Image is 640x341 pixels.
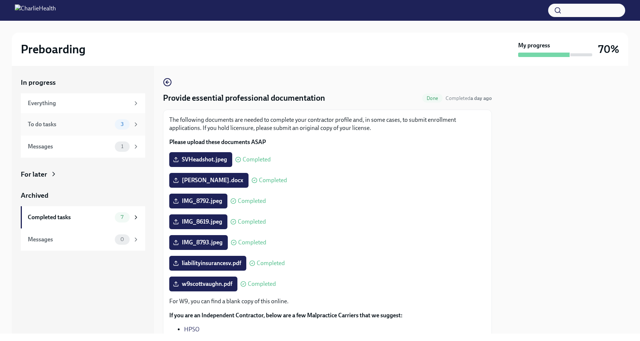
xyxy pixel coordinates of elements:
span: IMG_8793.jpeg [174,239,223,246]
a: Completed tasks7 [21,206,145,228]
a: Archived [21,191,145,200]
label: liabilityinsurancesv.pdf [169,256,246,271]
a: Everything [21,93,145,113]
span: Completed [259,177,287,183]
span: [PERSON_NAME].docx [174,177,243,184]
span: Completed [446,95,492,101]
a: To do tasks3 [21,113,145,136]
div: Messages [28,143,112,151]
div: Messages [28,235,112,244]
a: For later [21,170,145,179]
strong: My progress [518,41,550,50]
p: For W9, you can find a blank copy of this online. [169,297,486,305]
span: liabilityinsurancesv.pdf [174,260,241,267]
span: 1 [117,144,128,149]
strong: Please upload these documents ASAP [169,138,266,146]
label: w9scottvaughn.pdf [169,277,237,291]
span: Completed [238,219,266,225]
a: HPSO [184,326,200,333]
div: Completed tasks [28,213,112,221]
span: 3 [116,121,128,127]
span: 7 [116,214,128,220]
span: Completed [243,157,271,163]
strong: a day ago [470,95,492,101]
a: In progress [21,78,145,87]
strong: If you are an Independent Contractor, below are a few Malpractice Carriers that we suggest: [169,312,403,319]
h2: Preboarding [21,42,86,57]
label: IMG_8792.jpeg [169,194,227,208]
span: w9scottvaughn.pdf [174,280,232,288]
label: [PERSON_NAME].docx [169,173,249,188]
span: IMG_8792.jpeg [174,197,222,205]
span: Completed [238,198,266,204]
span: October 6th, 2025 03:07 [446,95,492,102]
span: Completed [257,260,285,266]
span: Done [422,96,443,101]
img: CharlieHealth [15,4,56,16]
p: The following documents are needed to complete your contractor profile and, in some cases, to sub... [169,116,486,132]
label: SVHeadshot.jpeg [169,152,232,167]
span: Completed [238,240,266,245]
label: IMG_8619.jpeg [169,214,227,229]
span: 0 [116,237,129,242]
span: SVHeadshot.jpeg [174,156,227,163]
label: IMG_8793.jpeg [169,235,228,250]
div: To do tasks [28,120,112,128]
span: Completed [248,281,276,287]
div: For later [21,170,47,179]
div: Everything [28,99,130,107]
h3: 70% [598,43,619,56]
a: Messages0 [21,228,145,251]
a: Messages1 [21,136,145,158]
h4: Provide essential professional documentation [163,93,325,104]
span: IMG_8619.jpeg [174,218,222,225]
